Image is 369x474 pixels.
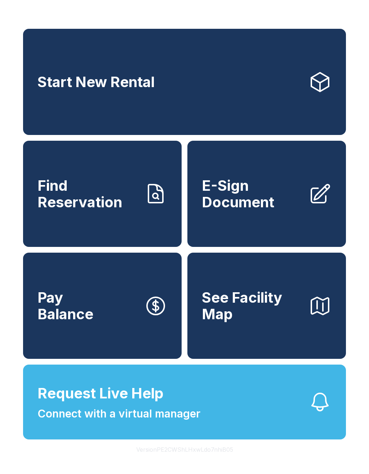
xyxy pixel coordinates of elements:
[37,177,138,210] span: Find Reservation
[37,289,93,322] span: Pay Balance
[37,383,164,404] span: Request Live Help
[187,141,346,247] a: E-Sign Document
[202,177,303,210] span: E-Sign Document
[187,253,346,359] button: See Facility Map
[23,253,182,359] a: PayBalance
[23,365,346,439] button: Request Live HelpConnect with a virtual manager
[23,141,182,247] a: Find Reservation
[37,406,200,422] span: Connect with a virtual manager
[202,289,303,322] span: See Facility Map
[37,74,155,90] span: Start New Rental
[130,439,239,460] button: VersionPE2CWShLHxwLdo7nhiB05
[23,29,346,135] a: Start New Rental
